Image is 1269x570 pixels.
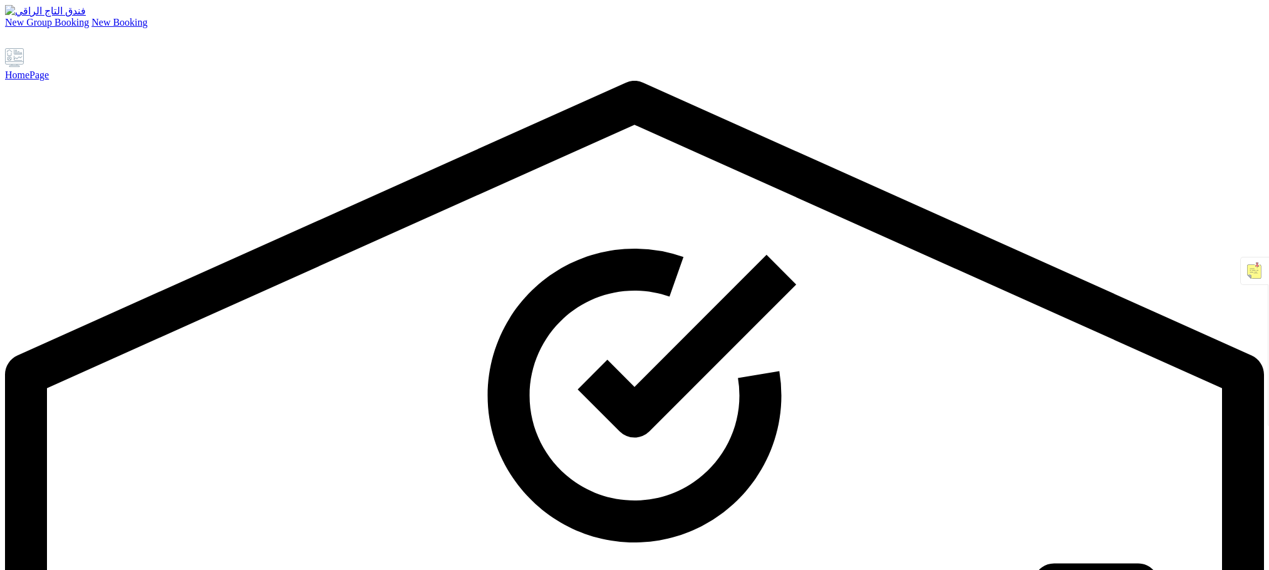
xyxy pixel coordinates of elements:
[43,37,57,48] a: Staff feedback
[5,5,86,17] img: فندق التاج الراقي
[24,37,40,48] a: Settings
[5,37,21,48] a: Support
[5,48,1264,81] a: HomePage
[5,70,1264,81] div: HomePage
[5,17,89,28] a: New Group Booking
[5,5,1264,17] a: فندق التاج الراقي
[91,17,147,28] a: New Booking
